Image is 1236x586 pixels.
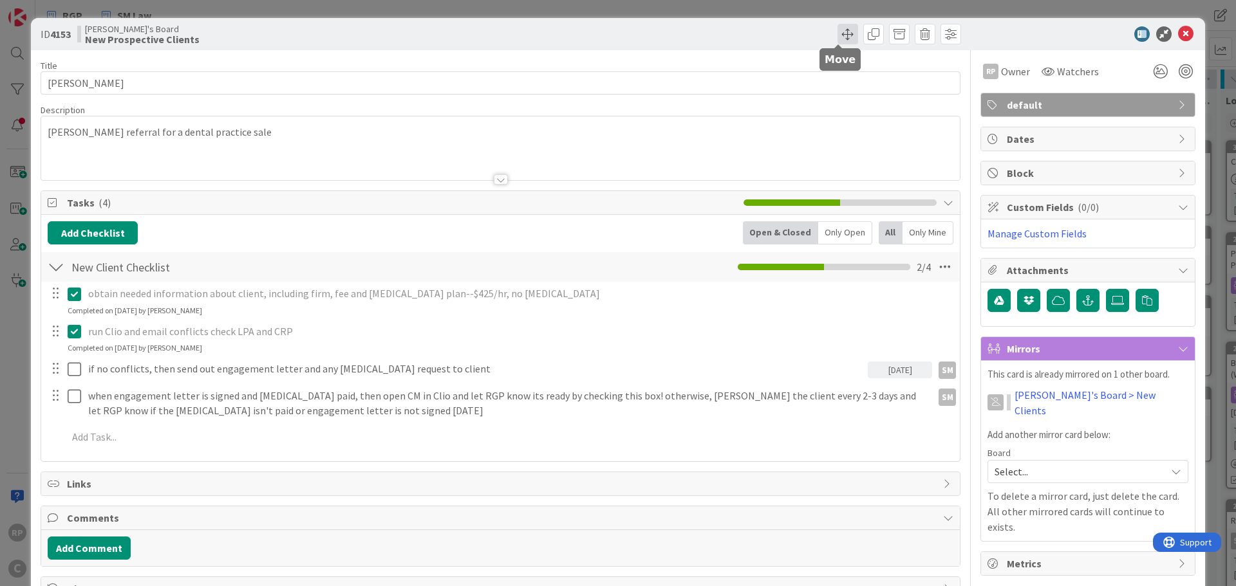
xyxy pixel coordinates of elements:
[41,104,85,116] span: Description
[68,342,202,354] div: Completed on [DATE] by [PERSON_NAME]
[1007,262,1172,278] span: Attachments
[939,389,956,406] div: SM
[983,64,998,79] div: RP
[1015,387,1188,418] a: [PERSON_NAME]'s Board > New Clients
[67,510,937,526] span: Comments
[50,28,71,41] b: 4153
[67,476,937,491] span: Links
[1057,64,1099,79] span: Watchers
[868,362,932,378] div: [DATE]
[85,24,200,34] span: [PERSON_NAME]'s Board
[85,34,200,44] b: New Prospective Clients
[879,221,903,244] div: All
[88,324,951,339] p: run Clio and email conflicts check LPA and CRP
[88,286,951,301] p: obtain needed information about client, including firm, fee and [MEDICAL_DATA] plan--$425/hr, no ...
[41,26,71,42] span: ID
[48,536,131,560] button: Add Comment
[98,196,111,209] span: ( 4 )
[68,305,202,316] div: Completed on [DATE] by [PERSON_NAME]
[988,488,1188,535] p: To delete a mirror card, just delete the card. All other mirrored cards will continue to exists.
[1007,556,1172,571] span: Metrics
[988,448,1011,457] span: Board
[988,227,1087,240] a: Manage Custom Fields
[88,362,863,376] p: if no conflicts, then send out engagement letter and any [MEDICAL_DATA] request to client
[67,255,357,279] input: Add Checklist...
[988,367,1188,382] p: This card is already mirrored on 1 other board.
[1007,131,1172,147] span: Dates
[67,195,737,210] span: Tasks
[917,259,931,275] span: 2 / 4
[41,60,57,71] label: Title
[988,428,1188,443] p: Add another mirror card below:
[88,389,927,417] p: when engagement letter is signed and [MEDICAL_DATA] paid, then open CM in Clio and let RGP know i...
[1007,165,1172,181] span: Block
[995,462,1159,481] span: Select...
[48,125,953,140] p: [PERSON_NAME] referral for a dental practice sale
[818,221,872,244] div: Only Open
[825,53,856,66] h5: Move
[27,2,59,17] span: Support
[939,362,956,379] div: SM
[1007,97,1172,113] span: default
[1007,341,1172,356] span: Mirrors
[1001,64,1030,79] span: Owner
[41,71,960,95] input: type card name here...
[1007,199,1172,215] span: Custom Fields
[48,221,138,244] button: Add Checklist
[1078,201,1099,214] span: ( 0/0 )
[903,221,953,244] div: Only Mine
[743,221,818,244] div: Open & Closed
